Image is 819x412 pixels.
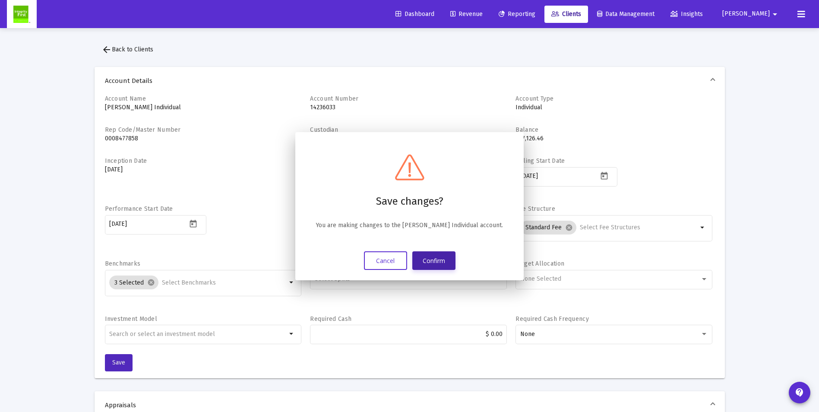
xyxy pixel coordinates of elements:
p: [PERSON_NAME] Individual [105,103,302,112]
span: Clients [551,10,581,18]
mat-icon: arrow_drop_down [287,277,297,288]
input: Select Benchmarks [162,279,287,286]
input: Select a date [520,173,598,180]
p: Individual [515,103,712,112]
label: Account Type [515,95,553,102]
span: Account Details [105,76,711,85]
mat-icon: arrow_back [101,44,112,55]
span: Save [112,359,125,366]
span: Appraisals [105,401,711,409]
label: Required Cash [310,315,351,323]
button: Open calendar [598,169,610,182]
label: Custodian [310,126,338,133]
mat-icon: arrow_drop_down [287,329,297,339]
label: Investment Model [105,315,157,323]
label: Account Number [310,95,358,102]
input: $2000.00 [315,331,503,338]
mat-icon: arrow_drop_down [770,6,780,23]
button: Cancel [364,251,407,270]
span: Data Management [597,10,655,18]
label: Inception Date [105,157,147,165]
span: Reporting [499,10,535,18]
mat-icon: cancel [147,279,155,286]
mat-icon: contact_support [794,387,805,398]
span: Insights [670,10,703,18]
input: Select Fee Structures [580,224,698,231]
label: Billing Start Date [515,157,565,165]
label: Benchmarks [105,260,141,267]
img: Dashboard [13,6,30,23]
label: Account Name [105,95,146,102]
mat-icon: cancel [565,224,573,231]
label: Target Allocation [515,260,564,267]
mat-chip: Standard Fee [520,221,576,235]
mat-chip-list: Selection [109,274,287,291]
label: Fee Structure [515,205,555,212]
label: Performance Start Date [105,205,173,212]
span: None [520,330,535,338]
label: Balance [515,126,538,133]
span: Dashboard [395,10,434,18]
mat-icon: arrow_drop_down [698,222,708,233]
h1: Save changes? [376,194,443,208]
p: [DATE] [105,165,302,174]
mat-chip-list: Selection [520,219,698,236]
mat-chip: 3 Selected [109,276,158,289]
label: Rep Code/Master Number [105,126,181,133]
span: None Selected [520,275,561,282]
span: Revenue [450,10,483,18]
button: Confirm [412,251,455,270]
span: Back to Clients [101,46,153,53]
input: undefined [109,331,287,338]
p: 14236033 [310,103,507,112]
button: Open calendar [187,217,199,230]
label: Required Cash Frequency [515,315,588,323]
p: $37,126.46 [515,134,712,143]
span: [PERSON_NAME] [722,10,770,18]
p: 0008477858 [105,134,302,143]
div: You are making changes to the [PERSON_NAME] Individual account. [316,221,503,230]
input: Select a date [109,221,187,228]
